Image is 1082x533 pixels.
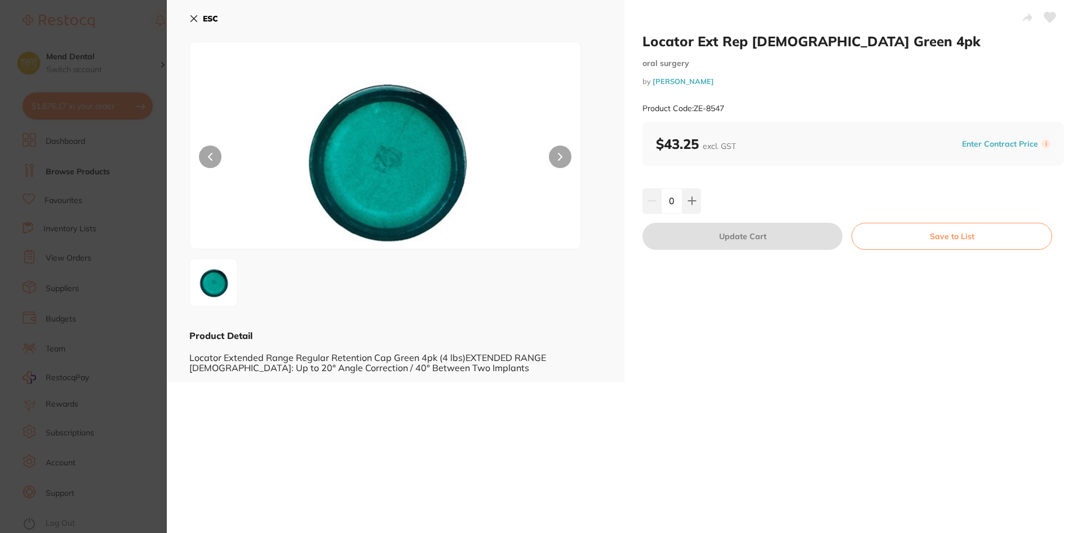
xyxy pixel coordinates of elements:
[653,77,714,86] a: [PERSON_NAME]
[203,14,218,24] b: ESC
[189,330,252,341] b: Product Detail
[193,262,234,303] img: anBn
[703,141,736,151] span: excl. GST
[1041,139,1050,148] label: i
[642,33,1064,50] h2: Locator Ext Rep [DEMOGRAPHIC_DATA] Green 4pk
[642,59,1064,68] small: oral surgery
[642,104,724,113] small: Product Code: ZE-8547
[852,223,1052,250] button: Save to List
[642,223,842,250] button: Update Cart
[268,71,503,249] img: anBn
[656,135,736,152] b: $43.25
[642,77,1064,86] small: by
[959,139,1041,149] button: Enter Contract Price
[189,342,602,373] div: Locator Extended Range Regular Retention Cap Green 4pk (4 lbs)EXTENDED RANGE [DEMOGRAPHIC_DATA]: ...
[189,9,218,28] button: ESC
